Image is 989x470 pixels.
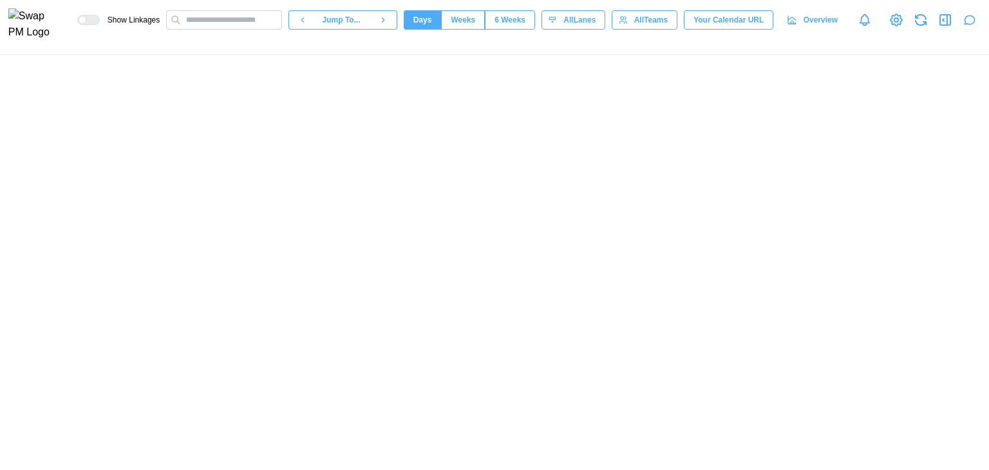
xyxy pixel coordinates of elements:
[413,11,432,29] span: Days
[316,10,369,30] button: Jump To...
[100,15,160,25] span: Show Linkages
[494,11,525,29] span: 6 Weeks
[684,10,773,30] button: Your Calendar URL
[961,11,979,29] button: Open project assistant
[451,11,475,29] span: Weeks
[804,11,838,29] span: Overview
[887,11,905,29] a: View Project
[563,11,596,29] span: All Lanes
[485,10,535,30] button: 6 Weeks
[441,10,485,30] button: Weeks
[854,9,876,31] a: Notifications
[780,10,847,30] a: Overview
[634,11,668,29] span: All Teams
[912,11,930,29] button: Refresh Grid
[323,11,361,29] span: Jump To...
[542,10,605,30] button: AllLanes
[612,10,677,30] button: AllTeams
[936,11,954,29] button: Open Drawer
[8,8,61,41] img: Swap PM Logo
[693,11,764,29] span: Your Calendar URL
[404,10,442,30] button: Days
